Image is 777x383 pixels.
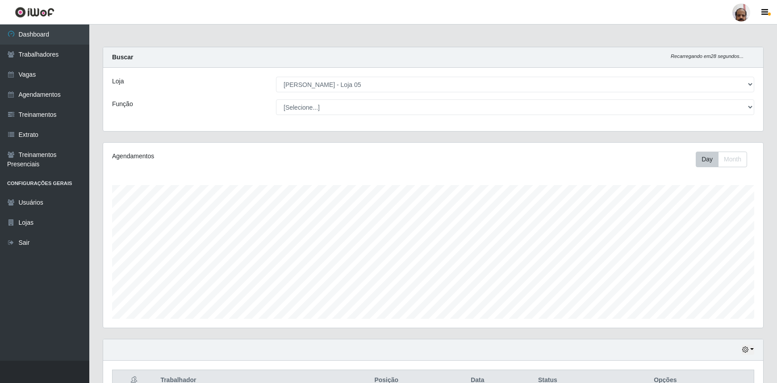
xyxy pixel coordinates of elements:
div: Agendamentos [112,152,372,161]
div: First group [696,152,747,167]
i: Recarregando em 28 segundos... [671,54,744,59]
div: Toolbar with button groups [696,152,754,167]
button: Day [696,152,719,167]
strong: Buscar [112,54,133,61]
img: CoreUI Logo [15,7,54,18]
button: Month [718,152,747,167]
label: Função [112,99,133,109]
label: Loja [112,77,124,86]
